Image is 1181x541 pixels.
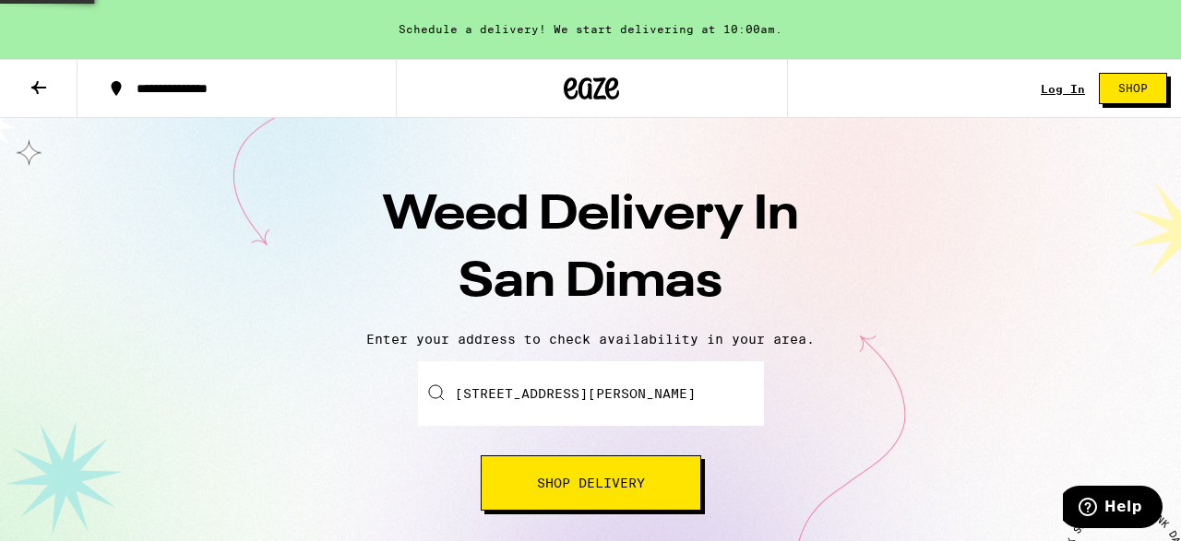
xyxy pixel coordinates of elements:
[418,361,764,426] input: Enter your delivery address
[1099,73,1167,104] button: Shop
[481,455,701,511] button: Shop Delivery
[268,182,913,317] h1: Weed Delivery In
[537,476,645,489] span: Shop Delivery
[1085,73,1181,104] a: Shop
[1118,83,1148,94] span: Shop
[18,332,1163,347] p: Enter your address to check availability in your area.
[1041,83,1085,95] a: Log In
[459,259,722,307] span: San Dimas
[1063,486,1163,532] iframe: Opens a widget where you can find more information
